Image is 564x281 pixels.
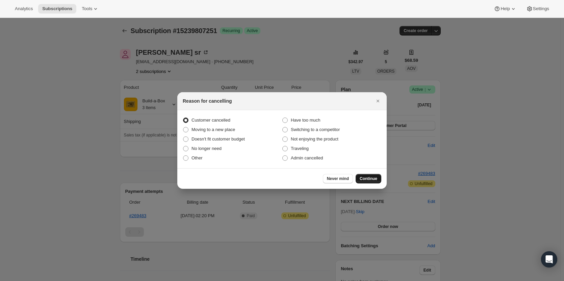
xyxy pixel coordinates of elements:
[82,6,92,11] span: Tools
[327,176,349,181] span: Never mind
[522,4,553,14] button: Settings
[356,174,381,183] button: Continue
[291,146,309,151] span: Traveling
[38,4,76,14] button: Subscriptions
[291,155,323,160] span: Admin cancelled
[191,118,230,123] span: Customer cancelled
[191,127,235,132] span: Moving to a new place
[15,6,33,11] span: Analytics
[291,136,338,142] span: Not enjoying the product
[490,4,520,14] button: Help
[360,176,377,181] span: Continue
[183,98,232,104] h2: Reason for cancelling
[501,6,510,11] span: Help
[191,155,203,160] span: Other
[191,146,222,151] span: No longer need
[11,4,37,14] button: Analytics
[78,4,103,14] button: Tools
[291,118,320,123] span: Have too much
[42,6,72,11] span: Subscriptions
[533,6,549,11] span: Settings
[291,127,340,132] span: Switching to a competitor
[323,174,353,183] button: Never mind
[541,251,557,267] div: Open Intercom Messenger
[373,96,383,106] button: Close
[191,136,245,142] span: Doesn't fit customer budget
